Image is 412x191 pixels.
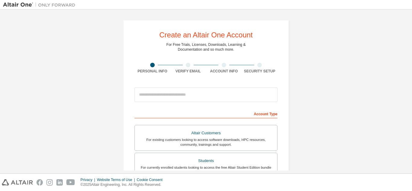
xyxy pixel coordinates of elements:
[206,69,242,74] div: Account Info
[81,177,97,182] div: Privacy
[56,179,63,186] img: linkedin.svg
[3,2,78,8] img: Altair One
[138,165,274,175] div: For currently enrolled students looking to access the free Altair Student Edition bundle and all ...
[135,109,277,118] div: Account Type
[2,179,33,186] img: altair_logo.svg
[138,137,274,147] div: For existing customers looking to access software downloads, HPC resources, community, trainings ...
[138,157,274,165] div: Students
[97,177,137,182] div: Website Terms of Use
[66,179,75,186] img: youtube.svg
[138,129,274,137] div: Altair Customers
[159,31,253,39] div: Create an Altair One Account
[242,69,278,74] div: Security Setup
[170,69,206,74] div: Verify Email
[36,179,43,186] img: facebook.svg
[135,69,170,74] div: Personal Info
[81,182,166,187] p: © 2025 Altair Engineering, Inc. All Rights Reserved.
[46,179,53,186] img: instagram.svg
[166,42,246,52] div: For Free Trials, Licenses, Downloads, Learning & Documentation and so much more.
[137,177,166,182] div: Cookie Consent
